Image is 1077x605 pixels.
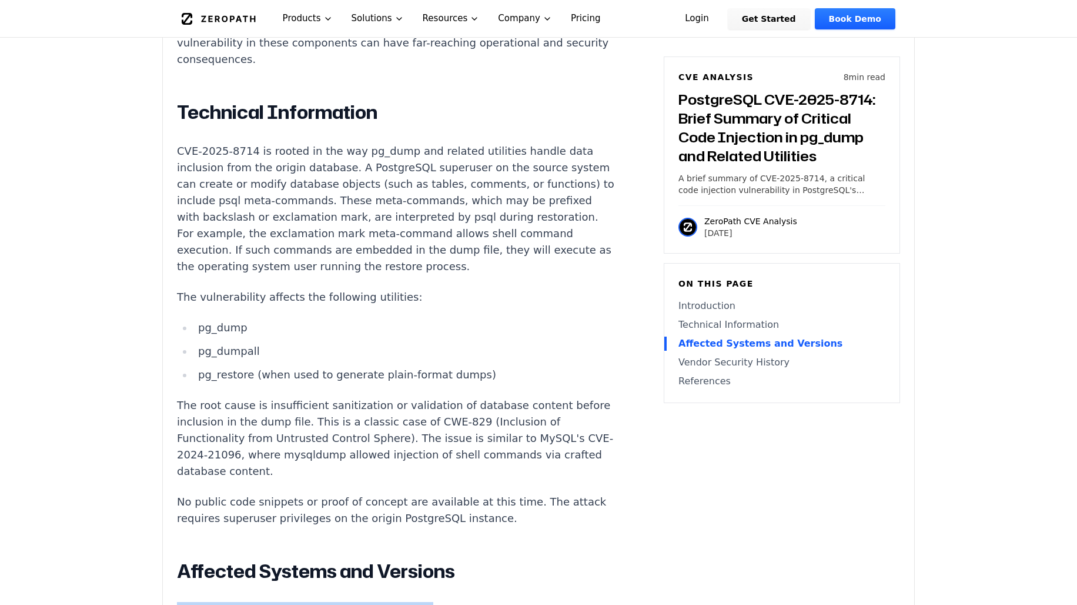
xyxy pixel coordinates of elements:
p: [DATE] [704,227,797,239]
li: pg_dump [193,320,614,336]
p: 8 min read [844,71,885,83]
a: Affected Systems and Versions [678,337,885,351]
p: The vulnerability affects the following utilities: [177,289,614,305]
h2: Technical Information [177,101,614,124]
img: ZeroPath CVE Analysis [678,218,697,237]
a: Book Demo [815,8,895,29]
h2: Affected Systems and Versions [177,560,614,583]
a: References [678,374,885,388]
a: Introduction [678,299,885,313]
p: The root cause is insufficient sanitization or validation of database content before inclusion in... [177,397,614,480]
h6: On this page [678,278,885,290]
li: pg_dumpall [193,343,614,360]
p: CVE-2025-8714 is rooted in the way pg_dump and related utilities handle data inclusion from the o... [177,143,614,275]
p: A brief summary of CVE-2025-8714, a critical code injection vulnerability in PostgreSQL's pg_dump... [678,172,885,196]
li: pg_restore (when used to generate plain-format dumps) [193,367,614,383]
p: No public code snippets or proof of concept are available at this time. The attack requires super... [177,494,614,527]
a: Technical Information [678,318,885,332]
p: ZeroPath CVE Analysis [704,215,797,227]
a: Vendor Security History [678,355,885,370]
a: Login [671,8,723,29]
h6: CVE Analysis [678,71,754,83]
a: Get Started [728,8,810,29]
h3: PostgreSQL CVE-2025-8714: Brief Summary of Critical Code Injection in pg_dump and Related Utilities [678,90,885,165]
